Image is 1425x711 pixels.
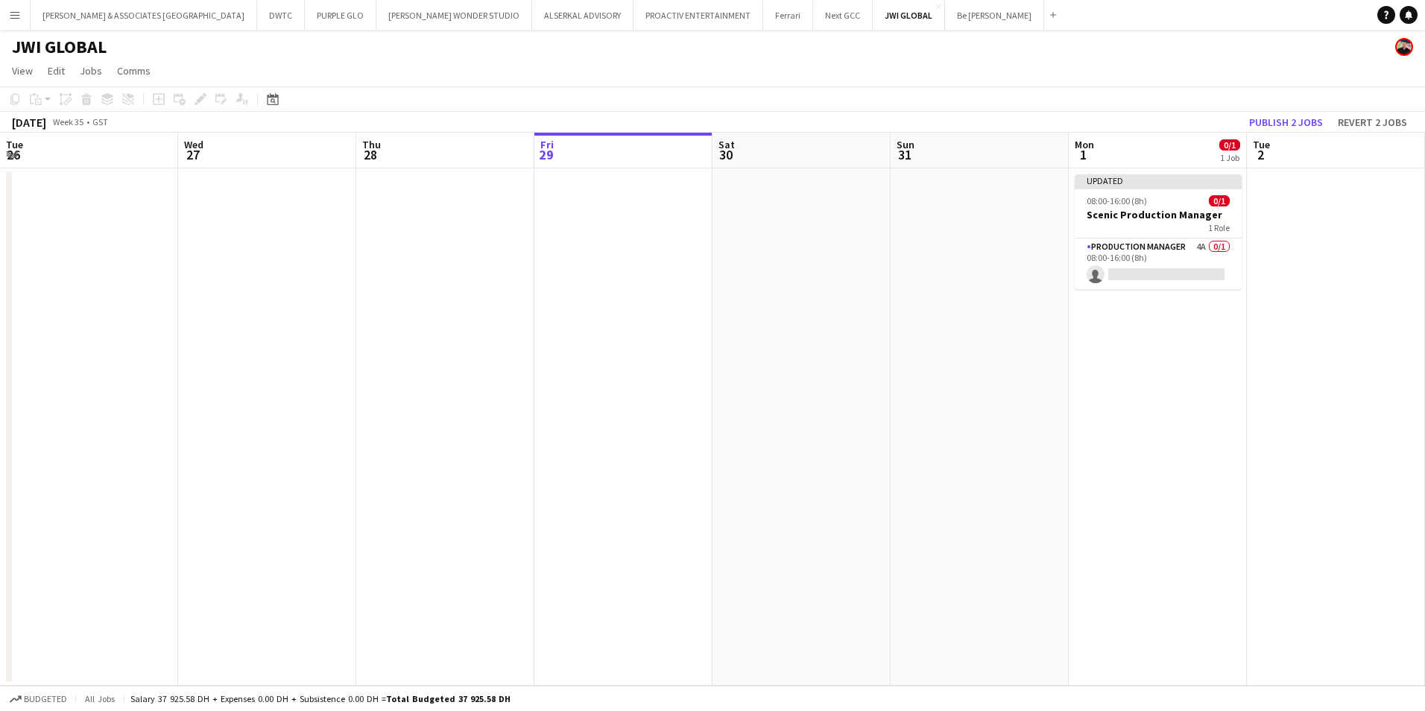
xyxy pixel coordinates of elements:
[117,64,151,78] span: Comms
[12,64,33,78] span: View
[92,116,108,127] div: GST
[945,1,1044,30] button: Be [PERSON_NAME]
[42,61,71,80] a: Edit
[305,1,376,30] button: PURPLE GLO
[1075,174,1242,186] div: Updated
[763,1,813,30] button: Ferrari
[1253,138,1270,151] span: Tue
[894,146,914,163] span: 31
[1251,146,1270,163] span: 2
[362,138,381,151] span: Thu
[532,1,633,30] button: ALSERKAL ADVISORY
[82,693,118,704] span: All jobs
[182,146,203,163] span: 27
[1208,222,1230,233] span: 1 Role
[538,146,554,163] span: 29
[1075,174,1242,289] app-job-card: Updated08:00-16:00 (8h)0/1Scenic Production Manager1 RoleProduction Manager4A0/108:00-16:00 (8h)
[716,146,735,163] span: 30
[540,138,554,151] span: Fri
[1219,139,1240,151] span: 0/1
[897,138,914,151] span: Sun
[7,691,69,707] button: Budgeted
[80,64,102,78] span: Jobs
[48,64,65,78] span: Edit
[1075,208,1242,221] h3: Scenic Production Manager
[1087,195,1147,206] span: 08:00-16:00 (8h)
[12,36,107,58] h1: JWI GLOBAL
[184,138,203,151] span: Wed
[1332,113,1413,132] button: Revert 2 jobs
[1209,195,1230,206] span: 0/1
[1072,146,1094,163] span: 1
[257,1,305,30] button: DWTC
[1220,152,1239,163] div: 1 Job
[360,146,381,163] span: 28
[386,693,511,704] span: Total Budgeted 37 925.58 DH
[6,138,23,151] span: Tue
[718,138,735,151] span: Sat
[1075,238,1242,289] app-card-role: Production Manager4A0/108:00-16:00 (8h)
[633,1,763,30] button: PROACTIV ENTERTAINMENT
[813,1,873,30] button: Next GCC
[376,1,532,30] button: [PERSON_NAME] WONDER STUDIO
[873,1,945,30] button: JWI GLOBAL
[6,61,39,80] a: View
[1243,113,1329,132] button: Publish 2 jobs
[31,1,257,30] button: [PERSON_NAME] & ASSOCIATES [GEOGRAPHIC_DATA]
[4,146,23,163] span: 26
[1075,138,1094,151] span: Mon
[74,61,108,80] a: Jobs
[111,61,157,80] a: Comms
[130,693,511,704] div: Salary 37 925.58 DH + Expenses 0.00 DH + Subsistence 0.00 DH =
[12,115,46,130] div: [DATE]
[1395,38,1413,56] app-user-avatar: Glenn Lloyd
[24,694,67,704] span: Budgeted
[49,116,86,127] span: Week 35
